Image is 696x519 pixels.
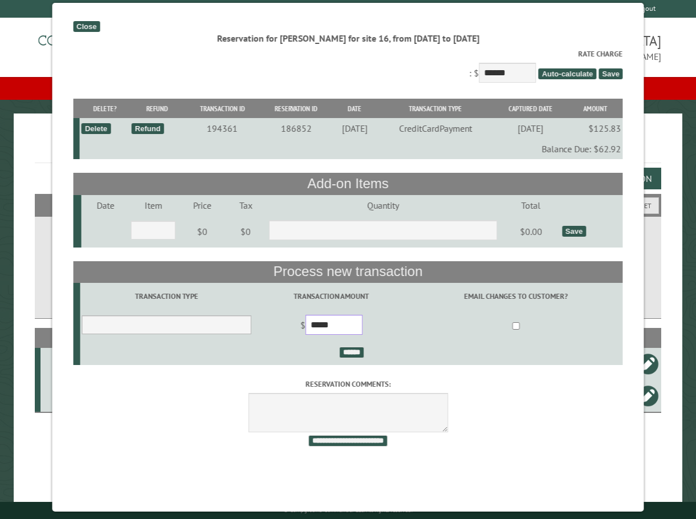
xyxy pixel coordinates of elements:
[73,261,623,283] th: Process new transaction
[73,379,623,390] label: Reservation comments:
[254,291,407,302] label: Transaction Amount
[73,21,100,32] div: Close
[80,139,623,159] td: Balance Due: $62.92
[130,195,177,216] td: Item
[568,99,623,119] th: Amount
[502,195,560,216] td: Total
[73,48,623,86] div: : $
[185,118,260,139] td: 194361
[227,195,265,216] td: Tax
[35,132,661,163] h1: Reservations
[35,194,661,216] h2: Filters
[132,123,164,134] div: Refund
[73,173,623,194] th: Add-on Items
[253,310,410,342] td: $
[568,118,623,139] td: $125.83
[177,195,227,216] td: Price
[227,216,265,248] td: $0
[377,118,494,139] td: CreditCardPayment
[81,195,129,216] td: Date
[332,118,377,139] td: [DATE]
[494,118,568,139] td: [DATE]
[73,48,623,59] label: Rate Charge
[185,99,260,119] th: Transaction ID
[82,123,111,134] div: Delete
[494,99,568,119] th: Captured Date
[260,118,332,139] td: 186852
[599,68,623,79] span: Save
[539,68,597,79] span: Auto-calculate
[260,99,332,119] th: Reservation ID
[73,32,623,44] div: Reservation for [PERSON_NAME] for site 16, from [DATE] to [DATE]
[80,99,130,119] th: Delete?
[45,390,76,402] div: 16
[35,22,177,67] img: Campground Commander
[377,99,494,119] th: Transaction Type
[284,506,412,514] small: © Campground Commander LLC. All rights reserved.
[332,99,377,119] th: Date
[41,328,78,348] th: Site
[82,291,251,302] label: Transaction Type
[265,195,502,216] td: Quantity
[411,291,621,302] label: Email changes to customer?
[45,358,76,370] div: 16
[177,216,227,248] td: $0
[562,226,586,237] div: Save
[130,99,184,119] th: Refund
[502,216,560,248] td: $0.00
